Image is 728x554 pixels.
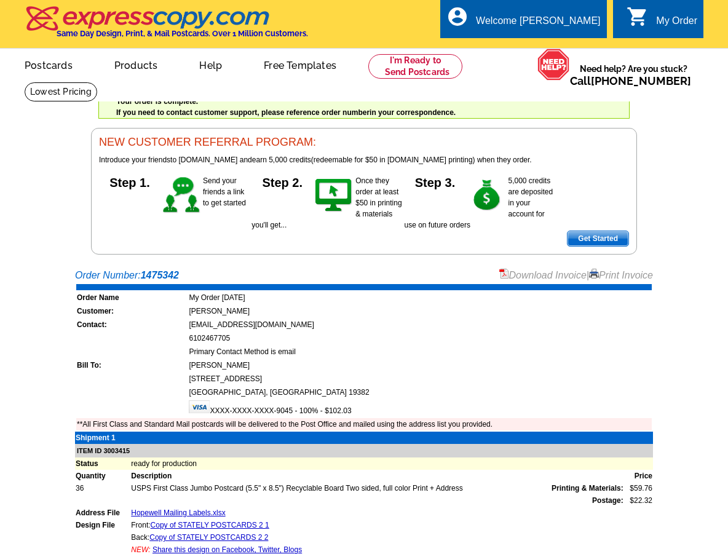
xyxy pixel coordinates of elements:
td: [GEOGRAPHIC_DATA], [GEOGRAPHIC_DATA] 19382 [188,386,652,398]
i: shopping_cart [627,6,649,28]
a: Share this design on Facebook, Twitter, Blogs [152,545,302,554]
img: u [69,120,81,121]
h5: Step 1. [99,175,160,188]
span: Call [570,74,691,87]
td: [PERSON_NAME] [188,305,652,317]
td: Primary Contact Method is email [188,346,652,358]
span: Need help? Are you stuck? [570,63,697,87]
td: **All First Class and Standard Mail postcards will be delivered to the Post Office and mailed usi... [76,418,652,430]
a: Copy of STATELY POSTCARDS 2 2 [149,533,268,542]
h4: Same Day Design, Print, & Mail Postcards. Over 1 Million Customers. [57,29,308,38]
img: visa.gif [189,400,210,413]
img: help [537,49,570,81]
td: Design File [75,519,130,531]
a: Hopewell Mailing Labels.xlsx [131,508,225,517]
td: [EMAIL_ADDRESS][DOMAIN_NAME] [188,319,652,331]
div: Welcome [PERSON_NAME] [476,15,600,33]
a: Products [95,50,178,79]
td: My Order [DATE] [188,291,652,304]
img: step-2.gif [313,175,355,216]
td: XXXX-XXXX-XXXX-9045 - 100% - $102.03 [188,400,652,417]
td: ready for production [130,457,653,470]
span: Send your friends a link to get started [203,176,246,207]
strong: Your order is complete. [116,97,198,106]
td: Order Name [76,291,187,304]
a: Same Day Design, Print, & Mail Postcards. Over 1 Million Customers. [25,15,308,38]
h3: NEW CUSTOMER REFERRAL PROGRAM: [99,136,629,149]
span: Once they order at least $50 in printing & materials you'll get... [251,176,402,229]
td: 36 [75,482,130,494]
td: [PERSON_NAME] [188,359,652,371]
iframe: LiveChat chat widget [482,268,728,554]
span: Introduce your friends [99,156,170,164]
h5: Step 2. [251,175,313,188]
td: 6102467705 [188,332,652,344]
a: Copy of STATELY POSTCARDS 2 1 [151,521,269,529]
span: 5,000 credits are deposited in your account for use on future orders [405,176,553,229]
a: Postcards [5,50,92,79]
td: Description [130,470,624,482]
a: shopping_cart My Order [627,14,697,29]
h5: Step 3. [405,175,466,188]
td: [STREET_ADDRESS] [188,373,652,385]
td: Quantity [75,470,130,482]
a: Free Templates [244,50,356,79]
strong: 1475342 [141,270,179,280]
a: Help [180,50,242,79]
td: Bill To: [76,359,187,371]
a: [PHONE_NUMBER] [591,74,691,87]
span: Get Started [568,231,628,246]
span: NEW: [131,545,150,554]
a: Get Started [567,231,629,247]
div: Order Number: [75,268,653,283]
td: ITEM ID 3003415 [75,444,653,458]
td: Back: [130,531,624,544]
td: Contact: [76,319,187,331]
td: Shipment 1 [75,432,130,444]
img: step-1.gif [160,175,203,216]
img: step-3.gif [466,175,508,216]
span: earn 5,000 credits [252,156,311,164]
div: My Order [656,15,697,33]
td: Address File [75,507,130,519]
td: USPS First Class Jumbo Postcard (5.5" x 8.5") Recyclable Board Two sided, full color Print + Address [130,482,624,494]
td: Customer: [76,305,187,317]
i: account_circle [446,6,469,28]
td: Status [75,457,130,470]
td: Front: [130,519,624,531]
p: to [DOMAIN_NAME] and (redeemable for $50 in [DOMAIN_NAME] printing) when they order. [99,154,629,165]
